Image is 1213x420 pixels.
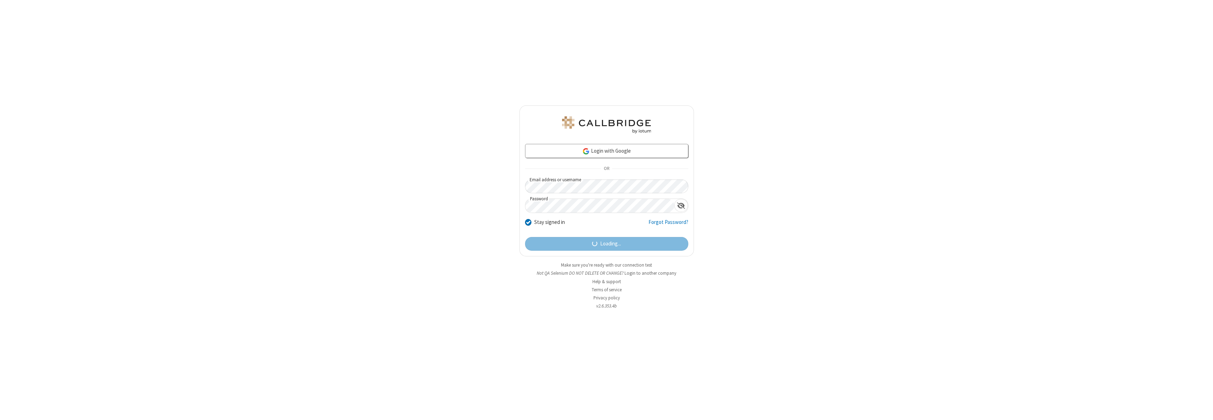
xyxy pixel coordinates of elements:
[525,199,674,213] input: Password
[519,303,694,309] li: v2.6.353.4b
[525,179,688,193] input: Email address or username
[600,240,621,248] span: Loading...
[582,147,590,155] img: google-icon.png
[593,295,620,301] a: Privacy policy
[592,287,622,293] a: Terms of service
[561,262,652,268] a: Make sure you're ready with our connection test
[525,144,688,158] a: Login with Google
[624,270,676,276] button: Login to another company
[674,199,688,212] div: Show password
[648,218,688,232] a: Forgot Password?
[561,116,652,133] img: QA Selenium DO NOT DELETE OR CHANGE
[592,279,621,285] a: Help & support
[525,237,688,251] button: Loading...
[601,164,612,174] span: OR
[519,270,694,276] li: Not QA Selenium DO NOT DELETE OR CHANGE?
[534,218,565,226] label: Stay signed in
